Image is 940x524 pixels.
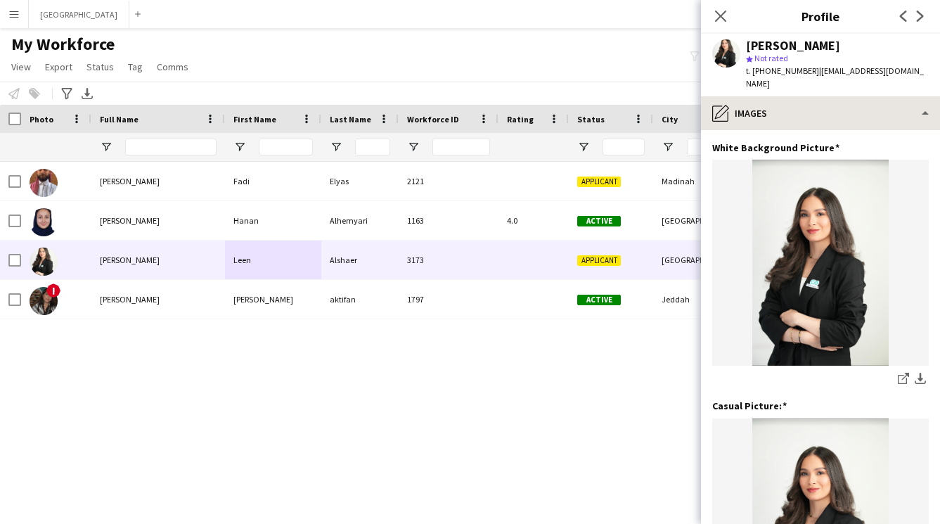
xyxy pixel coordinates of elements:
span: View [11,60,31,73]
div: Alshaer [321,241,399,279]
img: sally aktifan [30,287,58,315]
span: | [EMAIL_ADDRESS][DOMAIN_NAME] [746,65,924,89]
span: Not rated [754,53,788,63]
div: 1163 [399,201,498,240]
span: Status [577,114,605,124]
span: City [662,114,678,124]
span: My Workforce [11,34,115,55]
span: Photo [30,114,53,124]
span: [PERSON_NAME] [100,176,160,186]
div: 3173 [399,241,498,279]
div: [PERSON_NAME] [225,280,321,319]
div: [GEOGRAPHIC_DATA] [653,201,738,240]
span: Rating [507,114,534,124]
a: Status [81,58,120,76]
input: Status Filter Input [603,139,645,155]
h3: White Background Picture [712,141,839,154]
input: Last Name Filter Input [355,139,390,155]
input: Full Name Filter Input [125,139,217,155]
div: 1797 [399,280,498,319]
a: Export [39,58,78,76]
span: t. [PHONE_NUMBER] [746,65,819,76]
a: Tag [122,58,148,76]
span: ! [46,283,60,298]
span: Workforce ID [407,114,459,124]
div: aktifan [321,280,399,319]
span: Active [577,295,621,305]
div: Madinah [653,162,738,200]
input: Workforce ID Filter Input [432,139,490,155]
div: Alhemyari [321,201,399,240]
div: Hanan [225,201,321,240]
a: View [6,58,37,76]
div: Images [701,96,940,130]
div: 2121 [399,162,498,200]
span: [PERSON_NAME] [100,294,160,305]
div: Jeddah [653,280,738,319]
span: Comms [157,60,188,73]
span: [PERSON_NAME] [100,255,160,265]
span: Applicant [577,255,621,266]
span: Applicant [577,177,621,187]
span: [PERSON_NAME] [100,215,160,226]
button: Open Filter Menu [330,141,342,153]
a: Comms [151,58,194,76]
app-action-btn: Advanced filters [58,85,75,102]
input: First Name Filter Input [259,139,313,155]
span: Tag [128,60,143,73]
button: Open Filter Menu [407,141,420,153]
div: Elyas [321,162,399,200]
div: 4.0 [498,201,569,240]
div: [GEOGRAPHIC_DATA] [653,241,738,279]
h3: Casual Picture: [712,400,787,412]
img: Fadi Elyas [30,169,58,197]
span: Full Name [100,114,139,124]
img: Hanan Alhemyari [30,208,58,236]
span: Active [577,216,621,226]
button: Open Filter Menu [233,141,246,153]
img: Leen Alshaer [30,248,58,276]
button: [GEOGRAPHIC_DATA] [29,1,129,28]
div: Fadi [225,162,321,200]
span: Last Name [330,114,371,124]
button: Open Filter Menu [577,141,590,153]
input: City Filter Input [687,139,729,155]
h3: Profile [701,7,940,25]
button: Open Filter Menu [100,141,112,153]
span: Status [86,60,114,73]
span: Export [45,60,72,73]
span: First Name [233,114,276,124]
img: IMG_0931.jpeg [712,160,929,366]
app-action-btn: Export XLSX [79,85,96,102]
div: Leen [225,241,321,279]
div: [PERSON_NAME] [746,39,840,52]
button: Open Filter Menu [662,141,674,153]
